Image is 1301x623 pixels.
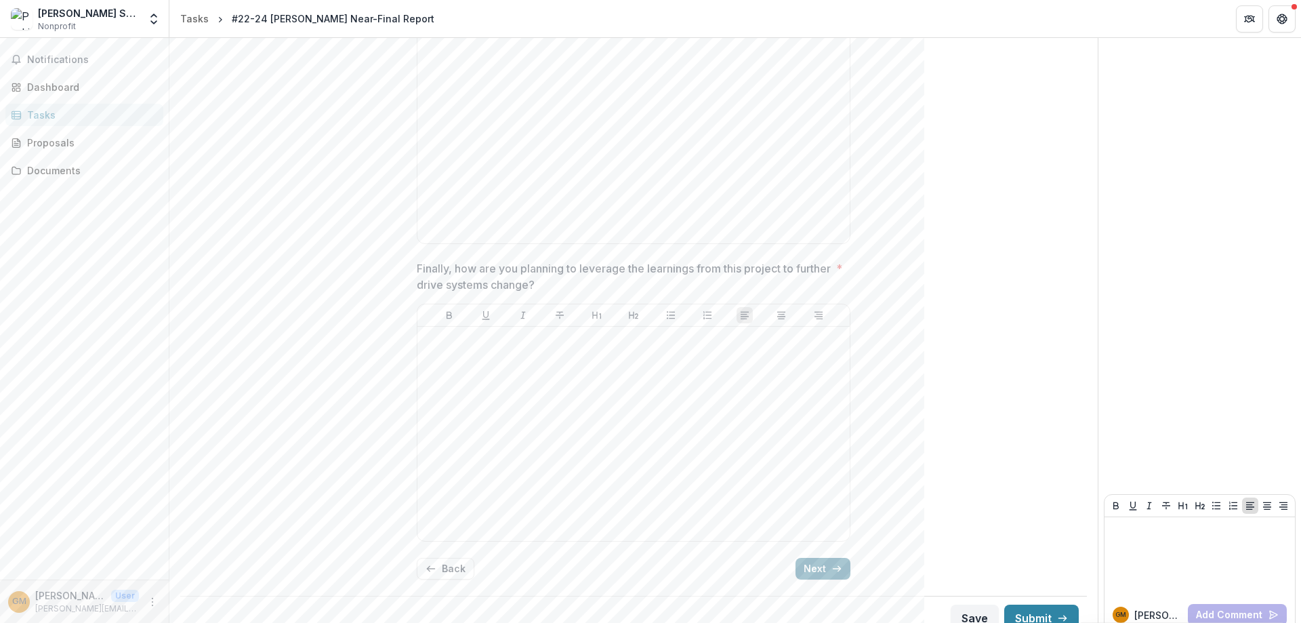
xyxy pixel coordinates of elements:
[232,12,434,26] div: #22-24 [PERSON_NAME] Near-Final Report
[1158,498,1174,514] button: Strike
[1259,498,1275,514] button: Align Center
[1125,498,1141,514] button: Underline
[663,307,679,323] button: Bullet List
[1275,498,1292,514] button: Align Right
[515,307,531,323] button: Italicize
[27,54,158,66] span: Notifications
[5,49,163,71] button: Notifications
[737,307,753,323] button: Align Left
[810,307,827,323] button: Align Right
[38,20,76,33] span: Nonprofit
[1208,498,1224,514] button: Bullet List
[144,5,163,33] button: Open entity switcher
[27,163,152,178] div: Documents
[441,307,457,323] button: Bold
[1134,608,1182,622] p: [PERSON_NAME] M
[1108,498,1124,514] button: Bold
[111,590,139,602] p: User
[35,603,139,615] p: [PERSON_NAME][EMAIL_ADDRESS][PERSON_NAME][PERSON_NAME][DOMAIN_NAME]
[417,558,474,580] button: Back
[35,588,106,603] p: [PERSON_NAME]
[12,597,26,606] div: Genevieve Meadows
[1192,498,1208,514] button: Heading 2
[1225,498,1241,514] button: Ordered List
[180,12,209,26] div: Tasks
[27,136,152,150] div: Proposals
[417,260,831,293] p: Finally, how are you planning to leverage the learnings from this project to further drive system...
[796,558,850,580] button: Next
[27,80,152,94] div: Dashboard
[175,9,440,28] nav: breadcrumb
[5,132,163,154] a: Proposals
[11,8,33,30] img: Perkins School for the Blind
[5,104,163,126] a: Tasks
[38,6,139,20] div: [PERSON_NAME] School for the Blind
[1141,498,1157,514] button: Italicize
[773,307,789,323] button: Align Center
[27,108,152,122] div: Tasks
[1268,5,1296,33] button: Get Help
[5,76,163,98] a: Dashboard
[144,594,161,610] button: More
[478,307,494,323] button: Underline
[175,9,214,28] a: Tasks
[1115,611,1126,618] div: Genevieve Meadows
[625,307,642,323] button: Heading 2
[1175,498,1191,514] button: Heading 1
[1242,498,1258,514] button: Align Left
[699,307,716,323] button: Ordered List
[1236,5,1263,33] button: Partners
[552,307,568,323] button: Strike
[5,159,163,182] a: Documents
[589,307,605,323] button: Heading 1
